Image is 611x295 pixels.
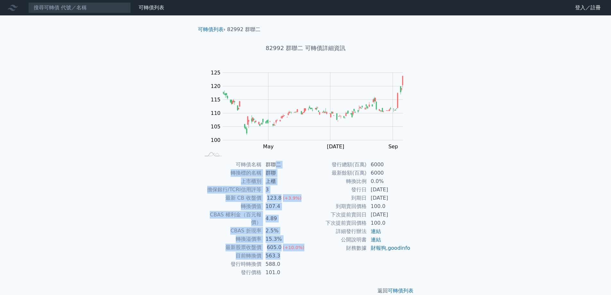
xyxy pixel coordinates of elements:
[262,186,306,194] td: 3
[200,243,262,252] td: 最新股票收盤價
[262,211,306,227] td: 4.89
[200,202,262,211] td: 轉換價值
[367,211,411,219] td: [DATE]
[262,268,306,277] td: 101.0
[211,110,221,116] tspan: 110
[306,194,367,202] td: 到期日
[367,186,411,194] td: [DATE]
[367,177,411,186] td: 0.0%
[388,143,398,150] tspan: Sep
[200,177,262,186] td: 上市櫃別
[306,161,367,169] td: 發行總額(百萬)
[367,161,411,169] td: 6000
[211,97,221,103] tspan: 115
[211,70,221,76] tspan: 125
[371,245,386,251] a: 財報狗
[283,195,301,201] span: (+3.9%)
[367,194,411,202] td: [DATE]
[262,227,306,235] td: 2.5%
[200,252,262,260] td: 目前轉換價
[579,264,611,295] div: 聊天小工具
[262,161,306,169] td: 群聯二
[211,83,221,89] tspan: 120
[200,260,262,268] td: 發行時轉換價
[200,161,262,169] td: 可轉債名稱
[306,169,367,177] td: 最新餘額(百萬)
[200,235,262,243] td: 轉換溢價率
[388,245,410,251] a: goodinfo
[200,268,262,277] td: 發行價格
[227,26,260,33] li: 82992 群聯二
[367,244,411,252] td: ,
[371,237,381,243] a: 連結
[579,264,611,295] iframe: Chat Widget
[200,169,262,177] td: 轉換標的名稱
[200,186,262,194] td: 擔保銀行/TCRI信用評等
[198,26,224,32] a: 可轉債列表
[262,177,306,186] td: 上櫃
[283,245,304,250] span: (+10.0%)
[306,236,367,244] td: 公開說明書
[200,194,262,202] td: 最新 CB 收盤價
[211,124,221,130] tspan: 105
[266,194,283,202] div: 123.8
[266,244,283,251] div: 605.0
[306,244,367,252] td: 財務數據
[570,3,606,13] a: 登入／註冊
[193,44,419,53] h1: 82992 群聯二 可轉債詳細資訊
[139,4,164,11] a: 可轉債列表
[388,288,413,294] a: 可轉債列表
[262,169,306,177] td: 群聯
[263,143,274,150] tspan: May
[262,260,306,268] td: 588.0
[367,169,411,177] td: 6000
[211,137,221,143] tspan: 100
[200,227,262,235] td: CBAS 折現率
[306,219,367,227] td: 下次提前賣回價格
[306,186,367,194] td: 發行日
[327,143,344,150] tspan: [DATE]
[262,202,306,211] td: 107.4
[193,287,419,295] p: 返回
[371,228,381,234] a: 連結
[262,252,306,260] td: 563.3
[306,211,367,219] td: 下次提前賣回日
[306,202,367,211] td: 到期賣回價格
[208,70,413,150] g: Chart
[198,26,225,33] li: ›
[28,2,131,13] input: 搜尋可轉債 代號／名稱
[262,235,306,243] td: 15.3%
[200,211,262,227] td: CBAS 權利金（百元報價）
[306,177,367,186] td: 轉換比例
[306,227,367,236] td: 詳細發行辦法
[367,219,411,227] td: 100.0
[367,202,411,211] td: 100.0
